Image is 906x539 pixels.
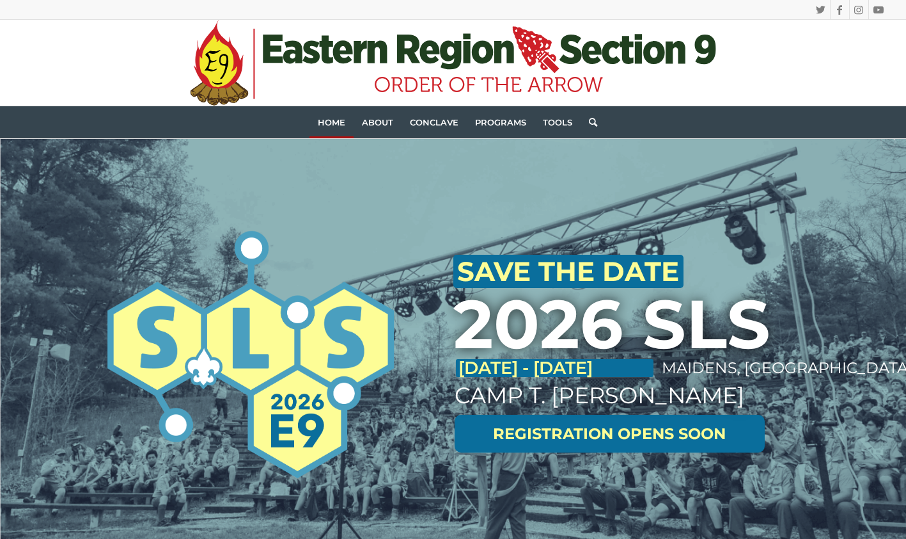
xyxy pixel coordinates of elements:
span: About [362,117,393,127]
a: Tools [535,106,581,138]
p: MAIDENS, [GEOGRAPHIC_DATA] [662,357,766,379]
p: [DATE] - [DATE] [456,359,653,377]
a: Programs [467,106,535,138]
a: About [354,106,402,138]
span: Tools [543,117,572,127]
a: Home [309,106,354,138]
h2: SAVE THE DATE [453,255,683,288]
p: CAMP T. [PERSON_NAME] [455,379,769,412]
span: Home [318,117,345,127]
h1: 2026 SLS [453,288,769,360]
span: Conclave [410,117,458,127]
a: Search [581,106,597,138]
a: Conclave [402,106,467,138]
span: Programs [475,117,526,127]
